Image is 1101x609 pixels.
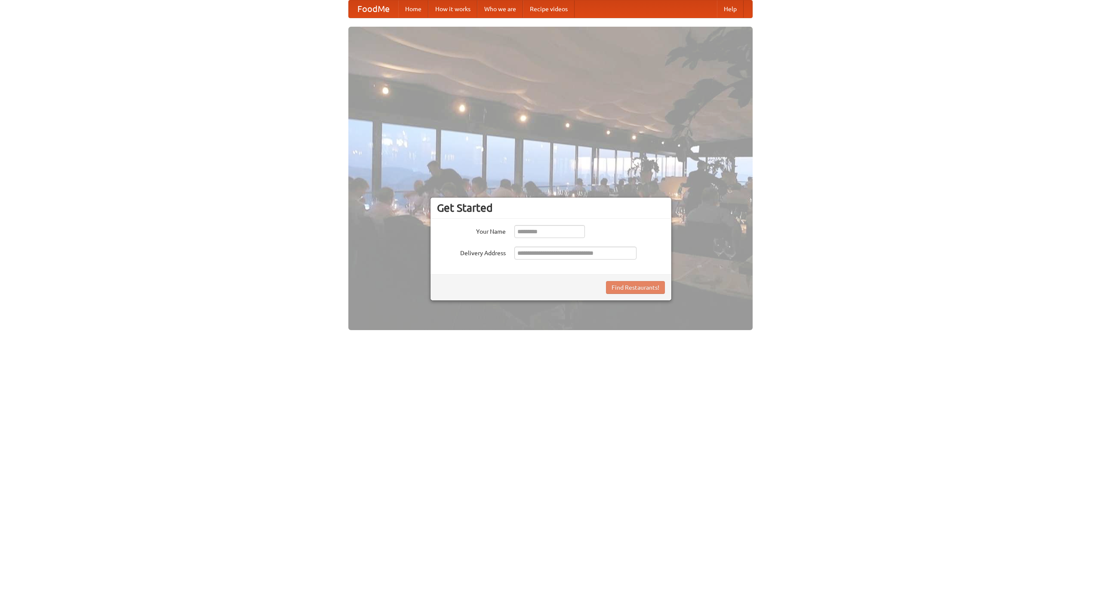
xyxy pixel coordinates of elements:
a: Help [717,0,744,18]
h3: Get Started [437,201,665,214]
label: Delivery Address [437,247,506,257]
button: Find Restaurants! [606,281,665,294]
a: Who we are [477,0,523,18]
a: Recipe videos [523,0,575,18]
a: FoodMe [349,0,398,18]
label: Your Name [437,225,506,236]
a: How it works [428,0,477,18]
a: Home [398,0,428,18]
